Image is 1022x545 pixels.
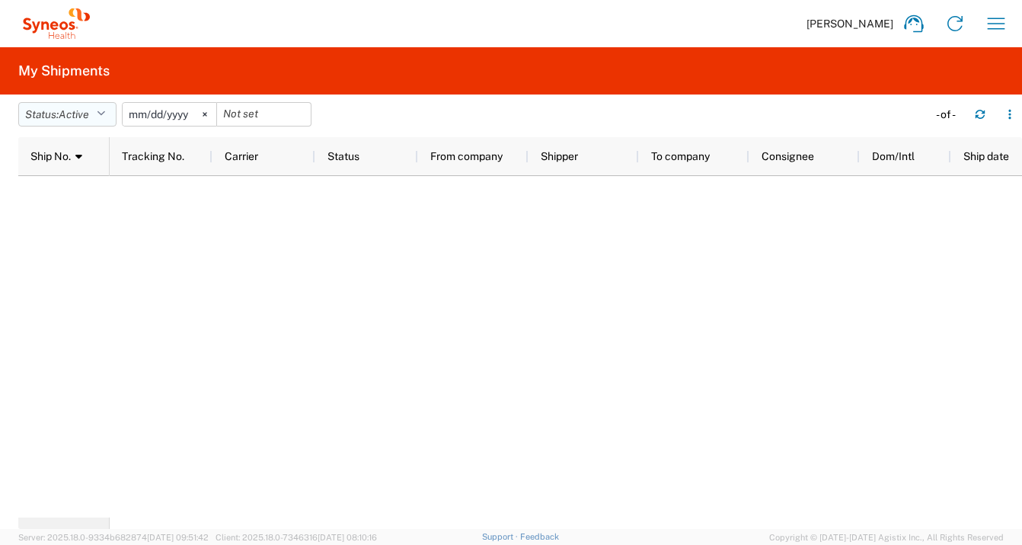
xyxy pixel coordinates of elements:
[482,532,520,541] a: Support
[936,107,963,121] div: - of -
[872,150,915,162] span: Dom/Intl
[806,17,893,30] span: [PERSON_NAME]
[318,533,377,542] span: [DATE] 08:10:16
[18,533,209,542] span: Server: 2025.18.0-9334b682874
[18,102,117,127] button: Status:Active
[963,150,1009,162] span: Ship date
[122,150,184,162] span: Tracking No.
[520,532,559,541] a: Feedback
[430,150,503,162] span: From company
[327,150,359,162] span: Status
[216,533,377,542] span: Client: 2025.18.0-7346316
[217,103,311,126] input: Not set
[18,62,110,80] h2: My Shipments
[769,531,1004,544] span: Copyright © [DATE]-[DATE] Agistix Inc., All Rights Reserved
[59,108,89,120] span: Active
[651,150,710,162] span: To company
[30,150,71,162] span: Ship No.
[762,150,814,162] span: Consignee
[147,533,209,542] span: [DATE] 09:51:42
[225,150,258,162] span: Carrier
[123,103,216,126] input: Not set
[541,150,578,162] span: Shipper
